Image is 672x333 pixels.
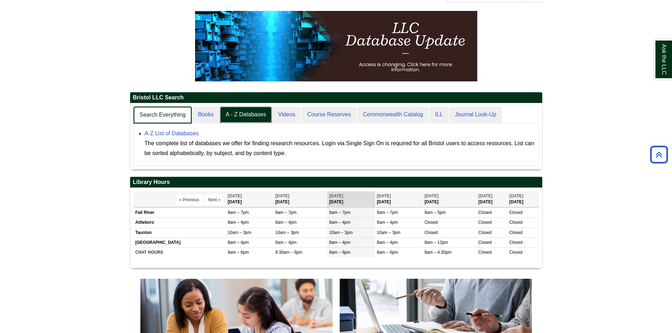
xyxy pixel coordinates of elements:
[329,250,350,255] span: 8am – 6pm
[276,210,297,215] span: 8am – 7pm
[192,107,219,123] a: Books
[377,220,398,225] span: 8am – 4pm
[228,193,242,198] span: [DATE]
[228,230,251,235] span: 10am – 3pm
[424,250,452,255] span: 8am – 4:30pm
[429,107,448,123] a: ILL
[509,240,522,245] span: Closed
[276,250,303,255] span: 8:30am – 6pm
[377,250,398,255] span: 8am – 6pm
[509,193,523,198] span: [DATE]
[375,191,423,207] th: [DATE]
[509,230,522,235] span: Closed
[228,240,249,245] span: 8am – 4pm
[226,191,273,207] th: [DATE]
[228,220,249,225] span: 8am – 4pm
[329,240,350,245] span: 8am – 4pm
[377,240,398,245] span: 8am – 4pm
[478,220,491,225] span: Closed
[478,230,491,235] span: Closed
[276,240,297,245] span: 8am – 4pm
[228,250,249,255] span: 8am – 6pm
[327,191,375,207] th: [DATE]
[195,11,477,81] img: HTML tutorial
[477,191,508,207] th: [DATE]
[134,218,226,228] td: Attleboro
[478,240,491,245] span: Closed
[274,191,328,207] th: [DATE]
[377,210,398,215] span: 8am – 7pm
[130,177,542,188] h2: Library Hours
[134,107,192,123] a: Search Everything
[449,107,502,123] a: Journal Look-Up
[204,195,224,205] button: Next »
[424,240,448,245] span: 8am – 12pm
[329,230,353,235] span: 10am – 3pm
[302,107,357,123] a: Course Reserves
[478,250,491,255] span: Closed
[134,228,226,238] td: Taunton
[648,150,670,159] a: Back to Top
[329,193,343,198] span: [DATE]
[134,247,226,257] td: CHAT HOURS
[329,220,350,225] span: 8am – 4pm
[509,250,522,255] span: Closed
[478,193,492,198] span: [DATE]
[509,220,522,225] span: Closed
[145,130,199,136] a: A-Z List of Databases
[175,195,203,205] button: « Previous
[220,107,272,123] a: A - Z Databases
[329,210,350,215] span: 8am – 7pm
[276,193,290,198] span: [DATE]
[276,220,297,225] span: 8am – 4pm
[357,107,429,123] a: Commonwealth Catalog
[508,191,539,207] th: [DATE]
[423,191,477,207] th: [DATE]
[478,210,491,215] span: Closed
[377,193,391,198] span: [DATE]
[130,92,542,103] h2: Bristol LLC Search
[424,230,437,235] span: Closed
[228,210,249,215] span: 8am – 7pm
[276,230,299,235] span: 10am – 3pm
[145,138,535,158] div: The complete list of databases we offer for finding research resources. Login via Single Sign On ...
[424,220,437,225] span: Closed
[134,208,226,218] td: Fall River
[377,230,400,235] span: 10am – 3pm
[134,238,226,247] td: [GEOGRAPHIC_DATA]
[424,210,446,215] span: 8am – 5pm
[424,193,438,198] span: [DATE]
[272,107,301,123] a: Videos
[509,210,522,215] span: Closed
